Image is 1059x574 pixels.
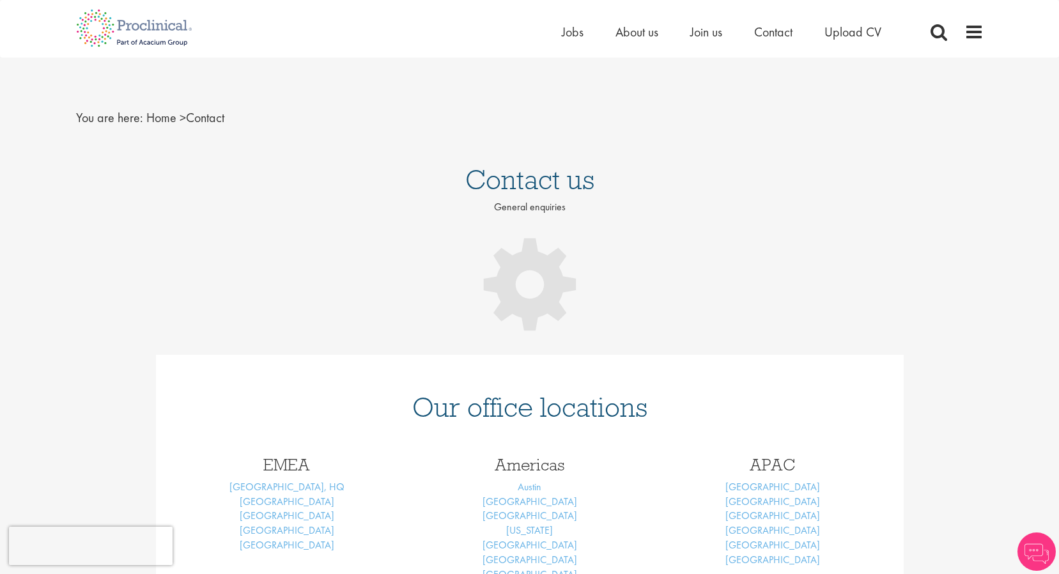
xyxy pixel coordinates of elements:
[1017,532,1056,571] img: Chatbot
[146,109,224,126] span: Contact
[690,24,722,40] a: Join us
[725,553,820,566] a: [GEOGRAPHIC_DATA]
[240,524,334,537] a: [GEOGRAPHIC_DATA]
[9,527,173,565] iframe: reCAPTCHA
[229,480,344,493] a: [GEOGRAPHIC_DATA], HQ
[483,538,577,552] a: [GEOGRAPHIC_DATA]
[240,509,334,522] a: [GEOGRAPHIC_DATA]
[146,109,176,126] a: breadcrumb link to Home
[725,480,820,493] a: [GEOGRAPHIC_DATA]
[615,24,658,40] a: About us
[180,109,186,126] span: >
[518,480,541,493] a: Austin
[175,456,399,473] h3: EMEA
[240,495,334,508] a: [GEOGRAPHIC_DATA]
[824,24,881,40] a: Upload CV
[725,524,820,537] a: [GEOGRAPHIC_DATA]
[483,553,577,566] a: [GEOGRAPHIC_DATA]
[562,24,584,40] a: Jobs
[240,538,334,552] a: [GEOGRAPHIC_DATA]
[175,393,885,421] h1: Our office locations
[725,538,820,552] a: [GEOGRAPHIC_DATA]
[506,524,553,537] a: [US_STATE]
[418,456,642,473] h3: Americas
[483,509,577,522] a: [GEOGRAPHIC_DATA]
[661,456,885,473] h3: APAC
[483,495,577,508] a: [GEOGRAPHIC_DATA]
[725,509,820,522] a: [GEOGRAPHIC_DATA]
[76,109,143,126] span: You are here:
[754,24,792,40] a: Contact
[725,495,820,508] a: [GEOGRAPHIC_DATA]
